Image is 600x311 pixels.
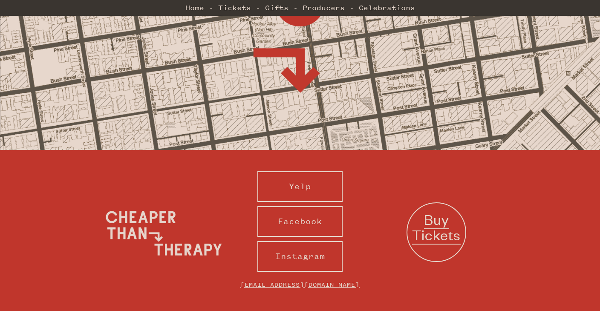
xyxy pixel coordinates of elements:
[407,202,466,262] a: Buy Tickets
[257,206,343,237] a: Facebook
[412,210,461,245] span: Buy Tickets
[257,241,343,272] a: Instagram
[232,276,368,294] a: [EMAIL_ADDRESS][DOMAIN_NAME]
[100,201,228,265] img: Cheaper Than Therapy
[257,171,343,202] a: Yelp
